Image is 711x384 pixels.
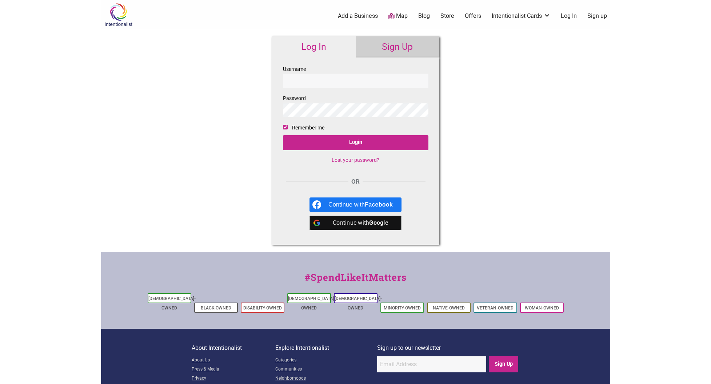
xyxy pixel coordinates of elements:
label: Remember me [292,123,324,132]
a: Black-Owned [201,305,231,311]
a: Map [388,12,408,20]
a: Blog [418,12,430,20]
div: OR [283,177,428,187]
a: Lost your password? [332,157,379,163]
label: Password [283,94,428,117]
a: Add a Business [338,12,378,20]
a: Woman-Owned [525,305,559,311]
input: Password [283,103,428,117]
a: Sign up [587,12,607,20]
a: [DEMOGRAPHIC_DATA]-Owned [335,296,382,311]
a: Log In [272,36,356,57]
img: Intentionalist [101,3,136,27]
a: Disability-Owned [243,305,282,311]
p: Explore Intentionalist [275,343,377,353]
input: Login [283,135,428,150]
a: Log In [561,12,577,20]
a: Neighborhoods [275,374,377,383]
a: Store [440,12,454,20]
a: Offers [465,12,481,20]
p: About Intentionalist [192,343,275,353]
a: Categories [275,356,377,365]
a: Press & Media [192,365,275,374]
a: Minority-Owned [384,305,421,311]
a: Continue with <b>Facebook</b> [309,197,402,212]
a: Intentionalist Cards [492,12,551,20]
a: Veteran-Owned [477,305,514,311]
div: #SpendLikeItMatters [101,270,610,292]
a: [DEMOGRAPHIC_DATA]-Owned [288,296,335,311]
a: Continue with <b>Google</b> [309,216,402,230]
div: Continue with [328,197,393,212]
a: Privacy [192,374,275,383]
div: Continue with [328,216,393,230]
input: Sign Up [489,356,518,372]
a: [DEMOGRAPHIC_DATA]-Owned [148,296,196,311]
b: Facebook [365,201,393,208]
a: Sign Up [356,36,439,57]
b: Google [369,219,388,226]
a: Communities [275,365,377,374]
p: Sign up to our newsletter [377,343,519,353]
a: About Us [192,356,275,365]
a: Native-Owned [433,305,465,311]
input: Email Address [377,356,486,372]
input: Username [283,74,428,88]
label: Username [283,65,428,88]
